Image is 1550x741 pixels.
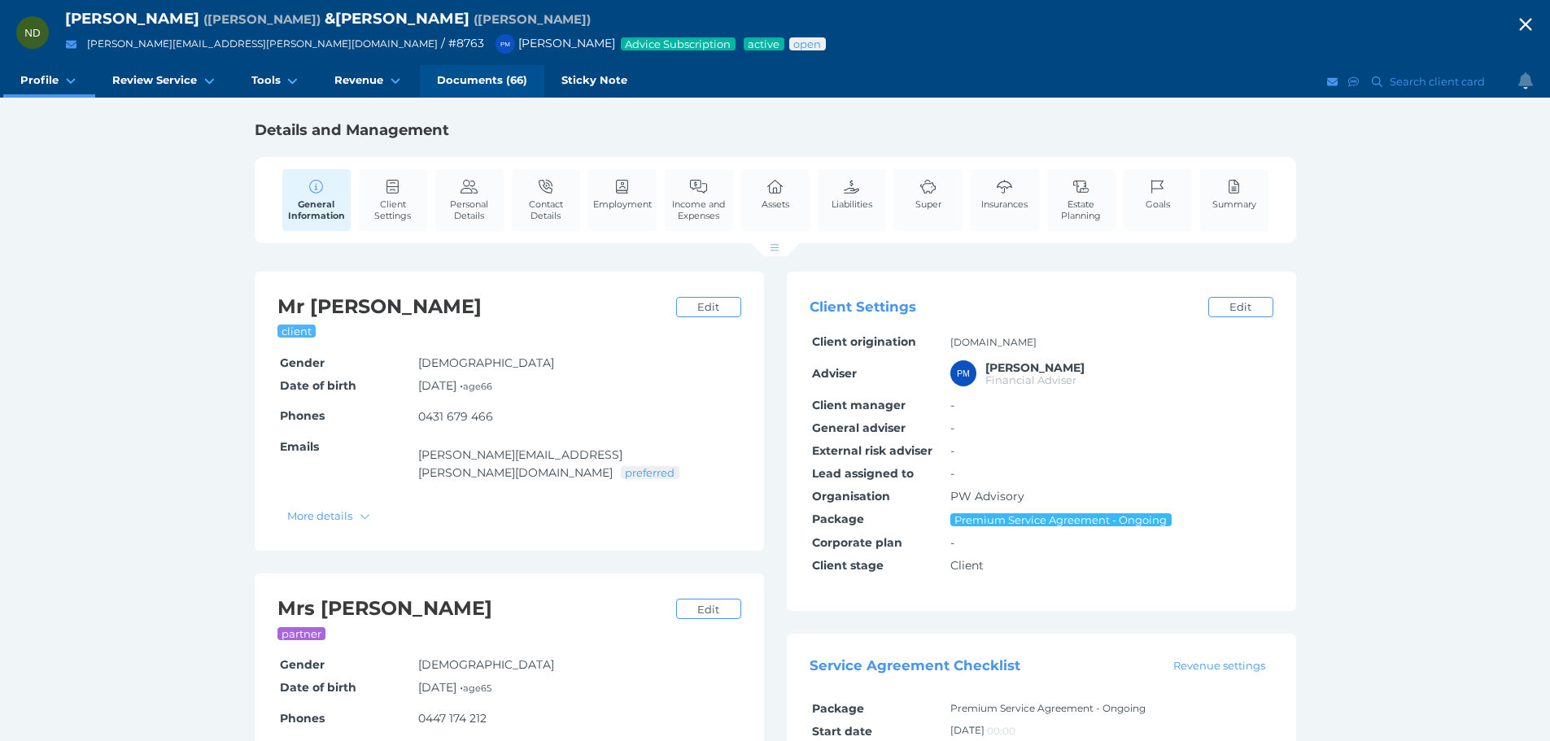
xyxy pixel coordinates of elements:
h1: Details and Management [255,120,1296,140]
span: client [281,325,313,338]
span: Date of birth [280,680,356,695]
td: Premium Service Agreement - Ongoing [948,697,1273,720]
span: Organisation [812,489,890,503]
a: Documents (66) [420,65,544,98]
a: Revenue [317,65,420,98]
span: [DEMOGRAPHIC_DATA] [418,355,554,370]
span: - [950,466,954,481]
span: Client origination [812,334,916,349]
span: General adviser [812,421,906,435]
span: [PERSON_NAME] [487,36,615,50]
div: Nicholas Dipple [16,16,49,49]
a: Super [911,169,945,219]
a: Personal Details [435,169,504,230]
span: Advice Subscription [624,37,732,50]
span: Date of birth [280,378,356,393]
a: Estate Planning [1047,169,1116,230]
button: Email [1325,72,1341,92]
span: Liabilities [832,198,872,210]
a: 0431 679 466 [418,409,493,424]
a: Edit [676,297,741,317]
span: Contact Details [516,198,576,221]
a: Contact Details [512,169,580,230]
span: Lead assigned to [812,466,914,481]
span: - [950,398,954,412]
a: Liabilities [827,169,876,219]
span: Phones [280,711,325,726]
span: Service package status: Active service agreement in place [747,37,781,50]
span: Corporate plan [812,535,902,550]
span: General Information [286,198,347,221]
span: Client [950,558,984,573]
span: Review Service [112,73,197,87]
span: Edit [690,300,726,313]
span: Client stage [812,558,884,573]
span: Peter McDonald [985,360,1085,375]
button: More details [280,505,378,525]
span: Revenue [334,73,383,87]
span: External risk adviser [812,443,932,458]
a: General Information [282,169,351,231]
span: Search client card [1386,75,1492,88]
button: Email [61,34,81,54]
span: Goals [1146,198,1170,210]
span: Profile [20,73,59,87]
span: Tools [251,73,281,87]
div: Peter McDonald [496,34,515,54]
a: Edit [676,599,741,619]
span: & [PERSON_NAME] [325,9,469,28]
span: Start date [812,724,872,739]
a: [PERSON_NAME][EMAIL_ADDRESS][PERSON_NAME][DOMAIN_NAME] [87,37,438,50]
a: [PERSON_NAME][EMAIL_ADDRESS][PERSON_NAME][DOMAIN_NAME] [418,447,622,480]
span: Revenue settings [1166,659,1272,672]
span: - [950,443,954,458]
span: Gender [280,355,325,370]
span: Assets [762,198,789,210]
small: age 66 [463,381,492,392]
span: Edit [690,603,726,616]
span: Client Settings [363,198,423,221]
span: - [950,535,954,550]
span: ND [24,27,40,39]
div: Peter McDonald [950,360,976,386]
a: 0447 174 212 [418,711,487,726]
span: - [950,421,954,435]
span: Employment [593,198,652,210]
span: Emails [280,439,319,454]
span: Preferred name [474,11,591,27]
span: Insurances [981,198,1028,210]
span: Super [915,198,941,210]
a: Review Service [95,65,234,98]
span: Premium Service Agreement - Ongoing [954,513,1168,526]
a: Client Settings [359,169,427,230]
span: More details [281,509,356,522]
button: SMS [1346,72,1362,92]
span: Edit [1222,300,1258,313]
span: / # 8763 [441,36,484,50]
span: Phones [280,408,325,423]
span: Client manager [812,398,906,412]
span: Package [812,512,864,526]
a: Goals [1142,169,1174,219]
span: [DATE] • [418,378,492,393]
td: [DOMAIN_NAME] [948,331,1273,354]
span: Documents (66) [437,73,527,87]
a: Revenue settings [1165,657,1273,673]
span: Sticky Note [561,73,627,87]
span: Income and Expenses [669,198,729,221]
span: PM [957,368,970,378]
a: Income and Expenses [665,169,733,230]
span: Estate Planning [1051,198,1111,221]
a: Assets [758,169,793,219]
span: preferred [624,466,676,479]
a: Summary [1208,169,1260,219]
button: Search client card [1364,72,1493,92]
span: Gender [280,657,325,672]
span: Advice status: Review not yet booked in [792,37,823,50]
a: Insurances [977,169,1032,219]
span: partner [281,627,323,640]
span: PW Advisory [950,489,1024,503]
span: Summary [1212,198,1256,210]
span: [DATE] • [418,680,491,695]
span: Personal Details [439,198,500,221]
